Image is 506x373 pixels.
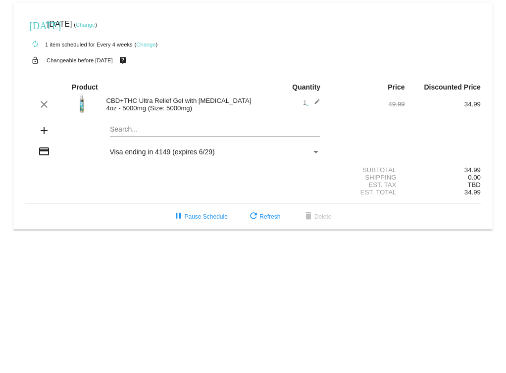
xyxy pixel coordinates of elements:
[329,100,405,108] div: 49.99
[405,166,481,174] div: 34.99
[424,83,480,91] strong: Discounted Price
[303,211,314,223] mat-icon: delete
[117,54,129,67] mat-icon: live_help
[308,98,320,110] mat-icon: edit
[172,211,184,223] mat-icon: pause
[248,213,280,220] span: Refresh
[295,208,340,226] button: Delete
[110,148,321,156] mat-select: Payment Method
[38,145,50,157] mat-icon: credit_card
[29,39,41,50] mat-icon: autorenew
[135,42,158,47] small: ( )
[29,54,41,67] mat-icon: lock_open
[110,148,215,156] span: Visa ending in 4149 (expires 6/29)
[72,93,92,113] img: CBDTHC_UltraReliefGel_5000MG_600x6002.jpg
[329,174,405,181] div: Shipping
[329,188,405,196] div: Est. Total
[136,42,155,47] a: Change
[464,188,481,196] span: 34.99
[29,19,41,31] mat-icon: [DATE]
[25,42,133,47] small: 1 item scheduled for Every 4 weeks
[329,181,405,188] div: Est. Tax
[164,208,235,226] button: Pause Schedule
[76,22,95,28] a: Change
[240,208,288,226] button: Refresh
[303,99,320,106] span: 1
[329,166,405,174] div: Subtotal
[38,125,50,137] mat-icon: add
[47,57,113,63] small: Changeable before [DATE]
[172,213,227,220] span: Pause Schedule
[248,211,259,223] mat-icon: refresh
[388,83,405,91] strong: Price
[405,100,481,108] div: 34.99
[292,83,320,91] strong: Quantity
[110,126,321,134] input: Search...
[38,98,50,110] mat-icon: clear
[468,174,481,181] span: 0.00
[72,83,98,91] strong: Product
[303,213,332,220] span: Delete
[101,97,253,112] div: CBD+THC Ultra Relief Gel with [MEDICAL_DATA] 4oz - 5000mg (Size: 5000mg)
[467,181,480,188] span: TBD
[74,22,97,28] small: ( )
